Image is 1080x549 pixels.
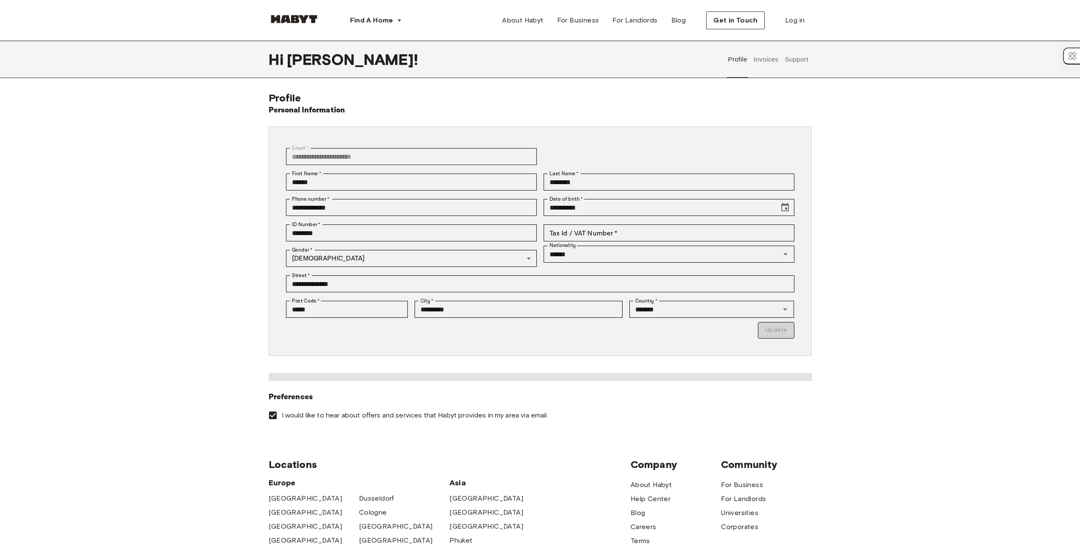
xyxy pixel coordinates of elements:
[631,494,670,504] a: Help Center
[777,199,794,216] button: Choose date, selected date is Nov 3, 1997
[269,92,301,104] span: Profile
[550,195,583,203] label: Date of birth
[269,521,342,532] a: [GEOGRAPHIC_DATA]
[286,250,537,267] div: [DEMOGRAPHIC_DATA]
[495,12,550,29] a: About Habyt
[671,15,686,25] span: Blog
[550,12,606,29] a: For Business
[269,458,631,471] span: Locations
[713,15,757,25] span: Get in Touch
[784,41,810,78] button: Support
[727,41,749,78] button: Profile
[292,195,330,203] label: Phone number
[778,12,811,29] a: Log in
[779,303,791,315] button: Open
[635,297,657,305] label: Country
[359,493,394,504] a: Dusseldorf
[550,170,579,177] label: Last Name
[721,522,758,532] a: Corporates
[752,41,779,78] button: Invoices
[606,12,664,29] a: For Landlords
[282,411,548,420] span: I would like to hear about offers and services that Habyt provides in my area via email.
[292,221,320,228] label: ID Number
[449,478,540,488] span: Asia
[359,535,433,546] a: [GEOGRAPHIC_DATA]
[421,297,434,305] label: City
[780,248,791,260] button: Open
[631,508,645,518] a: Blog
[359,507,387,518] a: Cologne
[269,507,342,518] a: [GEOGRAPHIC_DATA]
[785,15,805,25] span: Log in
[287,50,418,68] span: [PERSON_NAME] !
[721,508,758,518] a: Universities
[631,536,650,546] a: Terms
[449,493,523,504] a: [GEOGRAPHIC_DATA]
[721,494,766,504] a: For Landlords
[269,493,342,504] a: [GEOGRAPHIC_DATA]
[612,15,657,25] span: For Landlords
[449,535,472,546] a: Phuket
[725,41,812,78] div: user profile tabs
[292,272,310,279] label: Street
[269,104,345,116] h6: Personal Information
[631,480,672,490] a: About Habyt
[292,246,312,254] label: Gender
[286,148,537,165] div: You can't change your email address at the moment. Please reach out to customer support in case y...
[269,15,320,23] img: Habyt
[557,15,599,25] span: For Business
[269,50,287,68] span: Hi
[502,15,543,25] span: About Habyt
[665,12,693,29] a: Blog
[631,522,656,532] a: Careers
[550,242,576,249] label: Nationality
[721,458,811,471] span: Community
[343,12,409,29] button: Find A Home
[359,521,433,532] a: [GEOGRAPHIC_DATA]
[269,535,342,546] a: [GEOGRAPHIC_DATA]
[449,521,523,532] a: [GEOGRAPHIC_DATA]
[721,480,763,490] a: For Business
[706,11,765,29] button: Get in Touch
[292,170,321,177] label: First Name
[292,144,309,152] label: Email
[350,15,393,25] span: Find A Home
[269,478,450,488] span: Europe
[292,297,320,305] label: Post Code
[631,458,721,471] span: Company
[449,507,523,518] a: [GEOGRAPHIC_DATA]
[269,391,812,403] h6: Preferences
